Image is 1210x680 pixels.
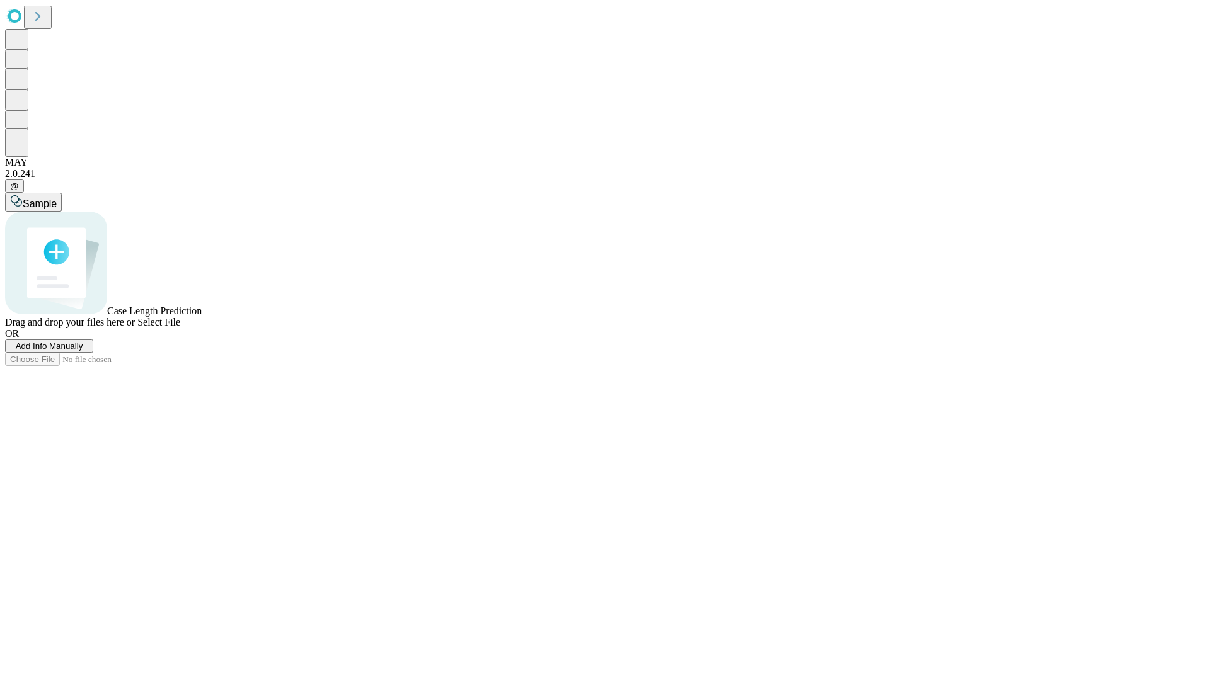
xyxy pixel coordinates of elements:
div: MAY [5,157,1205,168]
span: Sample [23,198,57,209]
span: Case Length Prediction [107,305,202,316]
button: Sample [5,193,62,212]
span: Drag and drop your files here or [5,317,135,327]
button: Add Info Manually [5,339,93,353]
span: @ [10,181,19,191]
button: @ [5,179,24,193]
span: Add Info Manually [16,341,83,351]
div: 2.0.241 [5,168,1205,179]
span: Select File [137,317,180,327]
span: OR [5,328,19,339]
